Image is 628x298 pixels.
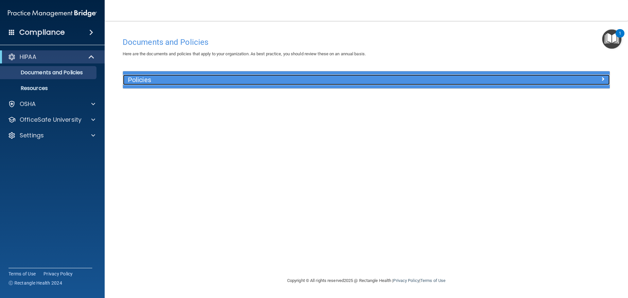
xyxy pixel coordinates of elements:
p: HIPAA [20,53,36,61]
a: Settings [8,131,95,139]
p: Resources [4,85,94,92]
span: Here are the documents and policies that apply to your organization. As best practice, you should... [123,51,366,56]
div: Copyright © All rights reserved 2025 @ Rectangle Health | | [247,270,486,291]
img: PMB logo [8,7,97,20]
h5: Policies [128,76,483,83]
a: Privacy Policy [393,278,419,283]
span: Ⓒ Rectangle Health 2024 [9,280,62,286]
a: Privacy Policy [44,271,73,277]
a: Terms of Use [420,278,445,283]
button: Open Resource Center, 1 new notification [602,29,621,49]
a: Policies [128,75,605,85]
p: OSHA [20,100,36,108]
p: Documents and Policies [4,69,94,76]
a: OfficeSafe University [8,116,95,124]
a: HIPAA [8,53,95,61]
a: Terms of Use [9,271,36,277]
p: Settings [20,131,44,139]
h4: Documents and Policies [123,38,610,46]
h4: Compliance [19,28,65,37]
p: OfficeSafe University [20,116,81,124]
a: OSHA [8,100,95,108]
div: 1 [619,33,621,42]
